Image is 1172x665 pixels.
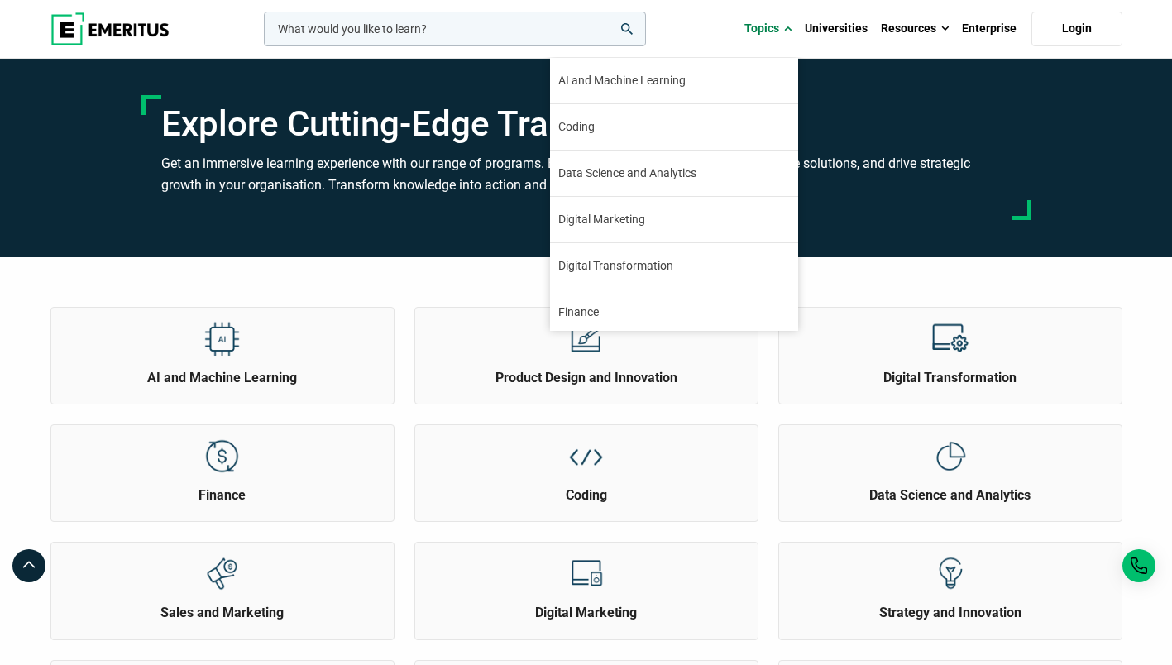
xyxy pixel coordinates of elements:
img: Explore Topics [203,438,241,475]
input: woocommerce-product-search-field-0 [264,12,646,46]
h3: Get an immersive learning experience with our range of programs. Broaden your perspective, create... [161,153,1012,195]
a: Finance [550,289,798,335]
a: Coding [550,104,798,150]
h2: Data Science and Analytics [783,486,1117,505]
a: Explore Topics Digital Marketing [415,543,758,622]
img: Explore Topics [203,320,241,357]
img: Explore Topics [567,555,605,592]
h2: AI and Machine Learning [55,369,390,387]
h2: Coding [419,486,753,505]
a: AI and Machine Learning [550,58,798,103]
a: Data Science and Analytics [550,151,798,196]
img: Explore Topics [931,438,969,475]
a: Explore Topics Coding [415,425,758,505]
img: Explore Topics [203,555,241,592]
h2: Strategy and Innovation [783,604,1117,622]
img: Explore Topics [931,320,969,357]
a: Digital Transformation [550,243,798,289]
img: Explore Topics [567,320,605,357]
a: Explore Topics Data Science and Analytics [779,425,1122,505]
h1: Explore Cutting-Edge Training Programs [161,103,1012,145]
a: Digital Marketing [550,197,798,242]
h2: Finance [55,486,390,505]
span: Finance [558,304,599,321]
span: AI and Machine Learning [558,72,686,89]
a: Explore Topics Product Design and Innovation [415,308,758,387]
span: Coding [558,118,595,136]
h2: Sales and Marketing [55,604,390,622]
a: Explore Topics Sales and Marketing [51,543,394,622]
span: Data Science and Analytics [558,165,696,182]
a: Explore Topics Digital Transformation [779,308,1122,387]
a: Explore Topics Finance [51,425,394,505]
span: Digital Transformation [558,257,673,275]
img: Explore Topics [567,438,605,475]
a: Login [1031,12,1122,46]
h2: Product Design and Innovation [419,369,753,387]
h2: Digital Marketing [419,604,753,622]
img: Explore Topics [931,555,969,592]
a: Explore Topics AI and Machine Learning [51,308,394,387]
h2: Digital Transformation [783,369,1117,387]
a: Explore Topics Strategy and Innovation [779,543,1122,622]
span: Digital Marketing [558,211,645,228]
